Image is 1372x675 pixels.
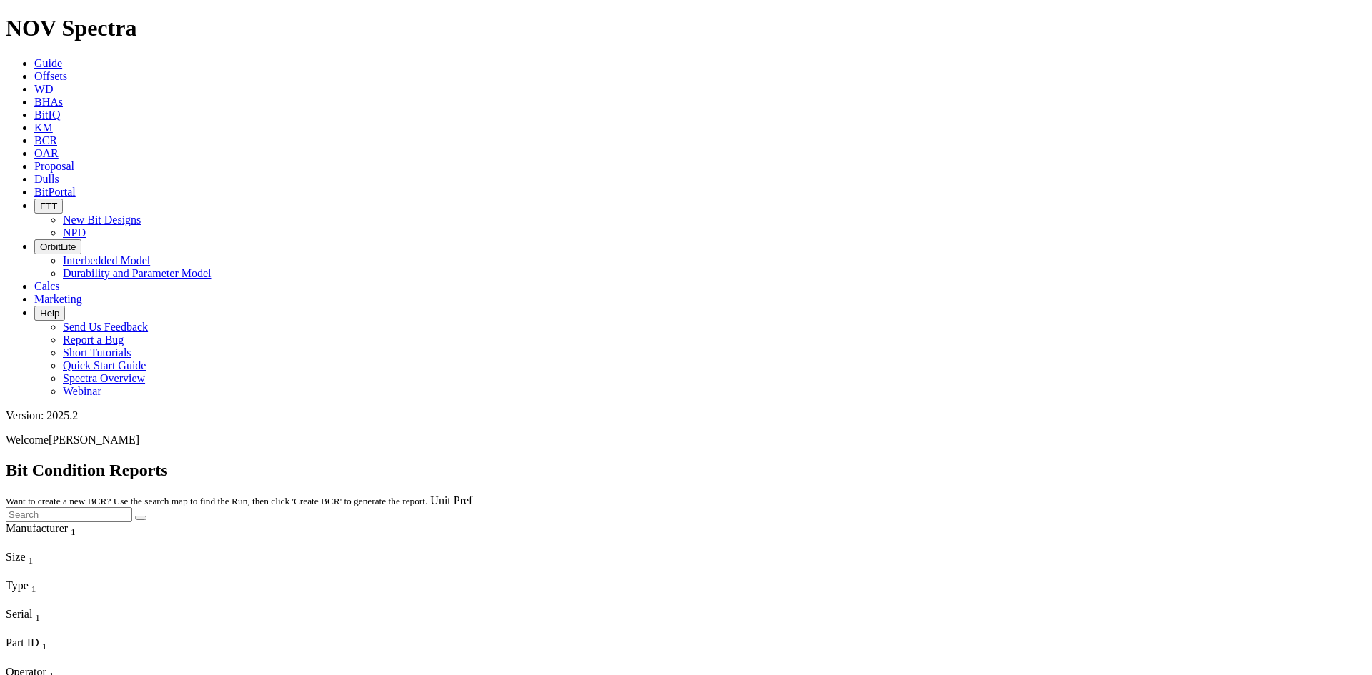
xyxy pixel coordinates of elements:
[6,579,131,608] div: Sort None
[6,507,132,522] input: Search
[34,134,57,146] a: BCR
[34,306,65,321] button: Help
[6,461,1366,480] h2: Bit Condition Reports
[29,551,34,563] span: Sort None
[6,624,131,636] div: Column Menu
[34,199,63,214] button: FTT
[42,641,47,652] sub: 1
[49,434,139,446] span: [PERSON_NAME]
[34,96,63,108] a: BHAs
[6,496,427,506] small: Want to create a new BCR? Use the search map to find the Run, then click 'Create BCR' to generate...
[35,612,40,623] sub: 1
[40,241,76,252] span: OrbitLite
[63,321,148,333] a: Send Us Feedback
[6,409,1366,422] div: Version: 2025.2
[6,522,131,551] div: Sort None
[34,121,53,134] a: KM
[34,293,82,305] a: Marketing
[34,173,59,185] a: Dulls
[6,636,70,665] div: Sort None
[42,636,47,649] span: Sort None
[6,522,68,534] span: Manufacturer
[34,186,76,198] a: BitPortal
[6,551,56,566] div: Size Sort None
[63,254,150,266] a: Interbedded Model
[6,608,32,620] span: Serial
[63,226,86,239] a: NPD
[34,239,81,254] button: OrbitLite
[6,15,1366,41] h1: NOV Spectra
[6,566,56,579] div: Column Menu
[6,636,39,649] span: Part ID
[6,538,131,551] div: Column Menu
[63,267,212,279] a: Durability and Parameter Model
[71,522,76,534] span: Sort None
[34,57,62,69] a: Guide
[63,385,101,397] a: Webinar
[6,551,56,579] div: Sort None
[63,372,145,384] a: Spectra Overview
[34,160,74,172] a: Proposal
[35,608,40,620] span: Sort None
[34,280,60,292] a: Calcs
[6,636,70,652] div: Part ID Sort None
[34,70,67,82] a: Offsets
[31,584,36,594] sub: 1
[34,147,59,159] a: OAR
[6,434,1366,446] p: Welcome
[63,334,124,346] a: Report a Bug
[34,109,60,121] a: BitIQ
[34,83,54,95] a: WD
[31,579,36,591] span: Sort None
[6,579,29,591] span: Type
[63,214,141,226] a: New Bit Designs
[63,359,146,371] a: Quick Start Guide
[6,608,131,636] div: Sort None
[6,551,26,563] span: Size
[29,555,34,566] sub: 1
[6,653,70,666] div: Column Menu
[63,346,131,359] a: Short Tutorials
[6,579,131,595] div: Type Sort None
[6,608,131,624] div: Serial Sort None
[6,522,131,538] div: Manufacturer Sort None
[71,526,76,537] sub: 1
[40,201,57,211] span: FTT
[40,308,59,319] span: Help
[6,595,131,608] div: Column Menu
[430,494,472,506] a: Unit Pref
